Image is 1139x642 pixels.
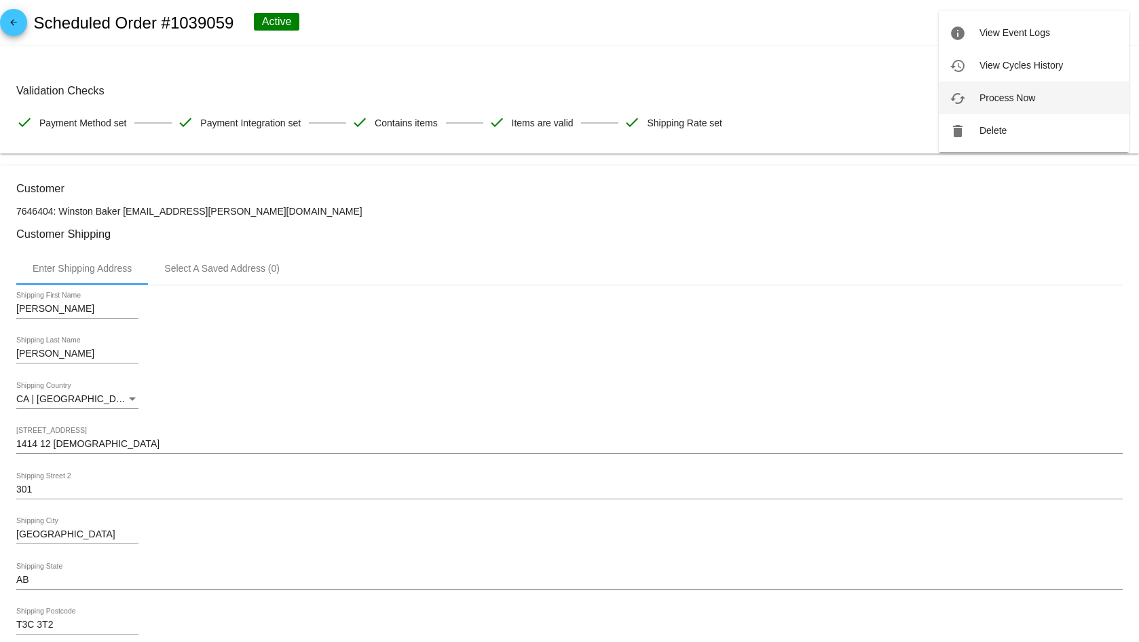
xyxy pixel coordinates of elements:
[979,125,1007,136] span: Delete
[950,58,966,74] mat-icon: history
[950,25,966,41] mat-icon: info
[950,90,966,107] mat-icon: cached
[979,92,1035,103] span: Process Now
[979,60,1063,71] span: View Cycles History
[950,123,966,139] mat-icon: delete
[979,27,1050,38] span: View Event Logs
